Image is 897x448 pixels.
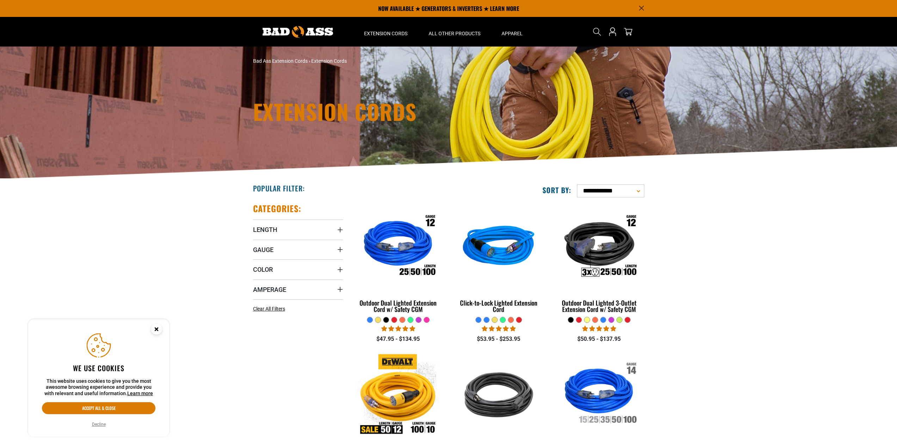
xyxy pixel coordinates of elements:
[491,17,533,47] summary: Apparel
[127,391,153,396] a: Learn more
[454,354,543,435] img: black
[582,325,616,332] span: 4.80 stars
[554,335,644,343] div: $50.95 - $137.95
[253,203,302,214] h2: Categories:
[454,207,543,288] img: blue
[482,325,516,332] span: 4.87 stars
[263,26,333,38] img: Bad Ass Extension Cords
[253,184,305,193] h2: Popular Filter:
[454,335,543,343] div: $53.95 - $253.95
[253,286,286,294] span: Amperage
[542,185,571,195] label: Sort by:
[381,325,415,332] span: 4.83 stars
[253,280,343,299] summary: Amperage
[555,207,644,288] img: Outdoor Dual Lighted 3-Outlet Extension Cord w/ Safety CGM
[42,402,155,414] button: Accept all & close
[28,319,169,437] aside: Cookie Consent
[42,363,155,373] h2: We use cookies
[418,17,491,47] summary: All Other Products
[309,58,310,64] span: ›
[454,203,543,317] a: blue Click-to-Lock Lighted Extension Cord
[429,30,480,37] span: All Other Products
[354,203,443,317] a: Outdoor Dual Lighted Extension Cord w/ Safety CGM Outdoor Dual Lighted Extension Cord w/ Safety CGM
[354,335,443,343] div: $47.95 - $134.95
[253,220,343,239] summary: Length
[253,58,308,64] a: Bad Ass Extension Cords
[253,306,285,312] span: Clear All Filters
[253,101,510,122] h1: Extension Cords
[354,300,443,312] div: Outdoor Dual Lighted Extension Cord w/ Safety CGM
[90,421,108,428] button: Decline
[354,354,443,435] img: DEWALT 50-100 foot 12/3 Lighted Click-to-Lock CGM Extension Cord 15A SJTW
[555,354,644,435] img: Indoor Dual Lighted Extension Cord w/ Safety CGM
[354,207,443,288] img: Outdoor Dual Lighted Extension Cord w/ Safety CGM
[253,265,273,274] span: Color
[253,226,277,234] span: Length
[364,30,407,37] span: Extension Cords
[554,203,644,317] a: Outdoor Dual Lighted 3-Outlet Extension Cord w/ Safety CGM Outdoor Dual Lighted 3-Outlet Extensio...
[253,246,274,254] span: Gauge
[591,26,603,37] summary: Search
[253,57,510,65] nav: breadcrumbs
[253,259,343,279] summary: Color
[253,305,288,313] a: Clear All Filters
[502,30,523,37] span: Apparel
[253,240,343,259] summary: Gauge
[311,58,347,64] span: Extension Cords
[554,300,644,312] div: Outdoor Dual Lighted 3-Outlet Extension Cord w/ Safety CGM
[454,300,543,312] div: Click-to-Lock Lighted Extension Cord
[42,378,155,397] p: This website uses cookies to give you the most awesome browsing experience and provide you with r...
[354,17,418,47] summary: Extension Cords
